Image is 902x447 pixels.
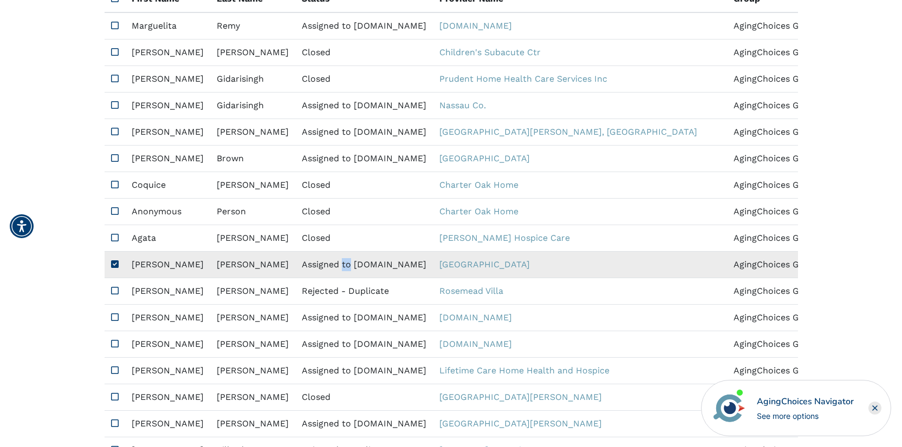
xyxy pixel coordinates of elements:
td: Anonymous [125,199,210,225]
td: Closed [295,225,433,252]
td: Brown [210,146,295,172]
td: AgingChoices Guides (Internal) [727,146,871,172]
td: [PERSON_NAME] [125,146,210,172]
a: Charter Oak Home [439,206,518,216]
td: Coquice [125,172,210,199]
td: Remy [210,12,295,40]
td: [PERSON_NAME] [210,331,295,358]
a: [DOMAIN_NAME] [439,312,512,323]
div: Close [868,402,881,415]
td: Assigned to [DOMAIN_NAME] [295,411,433,437]
td: Assigned to [DOMAIN_NAME] [295,119,433,146]
a: [PERSON_NAME] Hospice Care [439,233,570,243]
td: [PERSON_NAME] [210,252,295,278]
td: AgingChoices Guides (Internal) [727,225,871,252]
td: Assigned to [DOMAIN_NAME] [295,331,433,358]
td: [PERSON_NAME] [125,358,210,384]
td: AgingChoices Guides (Internal) [727,66,871,93]
td: AgingChoices Guides (Internal) [727,40,871,66]
td: [PERSON_NAME] [125,331,210,358]
div: AgingChoices Navigator [757,395,854,408]
td: [PERSON_NAME] [210,172,295,199]
a: Prudent Home Health Care Services Inc [439,74,607,84]
td: Rejected - Duplicate [295,278,433,305]
td: [PERSON_NAME] [125,119,210,146]
td: [PERSON_NAME] [125,411,210,437]
td: Agata [125,225,210,252]
a: Charter Oak Home [439,180,518,190]
td: AgingChoices Guides (Internal) [727,93,871,119]
td: AgingChoices Guides (Internal) [727,305,871,331]
td: [PERSON_NAME] [210,384,295,411]
td: [PERSON_NAME] [125,278,210,305]
td: AgingChoices Guides (Internal) [727,331,871,358]
td: [PERSON_NAME] [210,40,295,66]
td: [PERSON_NAME] [210,119,295,146]
a: Children's Subacute Ctr [439,47,541,57]
td: [PERSON_NAME] [210,358,295,384]
td: AgingChoices Guides (Internal) [727,278,871,305]
td: [PERSON_NAME] [125,40,210,66]
td: [PERSON_NAME] [125,252,210,278]
td: Assigned to [DOMAIN_NAME] [295,252,433,278]
td: [PERSON_NAME] [210,225,295,252]
td: Closed [295,66,433,93]
td: Person [210,199,295,225]
td: [PERSON_NAME] [125,305,210,331]
a: [GEOGRAPHIC_DATA] [439,259,530,269]
td: Closed [295,384,433,411]
td: [PERSON_NAME] [125,66,210,93]
a: Rosemead Villa [439,286,503,296]
td: AgingChoices Guides (Internal) [727,199,871,225]
td: AgingChoices Guides (Internal) [727,12,871,40]
a: [DOMAIN_NAME] [439,21,512,31]
td: [PERSON_NAME] [210,278,295,305]
td: Assigned to [DOMAIN_NAME] [295,93,433,119]
td: Assigned to [DOMAIN_NAME] [295,358,433,384]
td: [PERSON_NAME] [125,384,210,411]
td: Assigned to [DOMAIN_NAME] [295,12,433,40]
a: [GEOGRAPHIC_DATA] [439,153,530,163]
td: AgingChoices Guides (Internal) [727,119,871,146]
a: Lifetime Care Home Health and Hospice [439,365,609,376]
div: Accessibility Menu [10,214,34,238]
td: AgingChoices Guides (Internal) [727,358,871,384]
td: Closed [295,199,433,225]
td: Gidarisingh [210,93,295,119]
td: Assigned to [DOMAIN_NAME] [295,305,433,331]
img: avatar [711,390,748,426]
td: [PERSON_NAME] [210,411,295,437]
a: [GEOGRAPHIC_DATA][PERSON_NAME] [439,418,602,429]
a: [DOMAIN_NAME] [439,339,512,349]
a: [GEOGRAPHIC_DATA][PERSON_NAME], [GEOGRAPHIC_DATA] [439,127,697,137]
td: Marguelita [125,12,210,40]
div: See more options [757,410,854,422]
td: Closed [295,172,433,199]
td: Assigned to [DOMAIN_NAME] [295,146,433,172]
td: [PERSON_NAME] [210,305,295,331]
td: AgingChoices Guides (Internal) [727,252,871,278]
td: Gidarisingh [210,66,295,93]
td: [PERSON_NAME] [125,93,210,119]
td: AgingChoices Guides (Internal) [727,172,871,199]
td: Closed [295,40,433,66]
a: [GEOGRAPHIC_DATA][PERSON_NAME] [439,392,602,402]
a: Nassau Co. [439,100,486,110]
